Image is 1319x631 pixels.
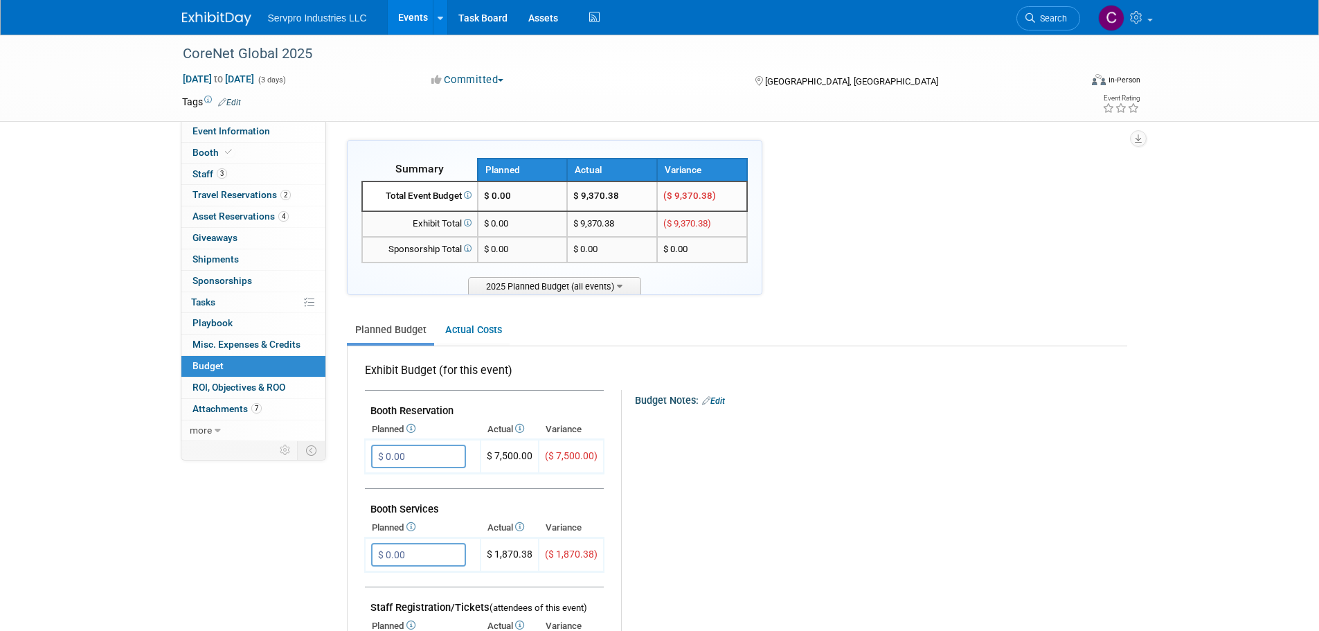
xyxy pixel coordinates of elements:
[368,190,472,203] div: Total Event Budget
[481,538,539,572] td: $ 1,870.38
[365,363,598,386] div: Exhibit Budget (for this event)
[181,313,325,334] a: Playbook
[297,441,325,459] td: Toggle Event Tabs
[182,12,251,26] img: ExhibitDay
[181,335,325,355] a: Misc. Expenses & Credits
[484,218,508,229] span: $ 0.00
[395,162,444,175] span: Summary
[182,73,255,85] span: [DATE] [DATE]
[365,518,481,537] th: Planned
[192,125,270,136] span: Event Information
[225,148,232,156] i: Booth reservation complete
[365,420,481,439] th: Planned
[567,211,657,237] td: $ 9,370.38
[1098,5,1124,31] img: Chris Chassagneux
[365,587,604,617] td: Staff Registration/Tickets
[481,420,539,439] th: Actual
[190,425,212,436] span: more
[1108,75,1140,85] div: In-Person
[192,147,235,158] span: Booth
[765,76,938,87] span: [GEOGRAPHIC_DATA], [GEOGRAPHIC_DATA]
[181,143,325,163] a: Booth
[181,271,325,292] a: Sponsorships
[280,190,291,200] span: 2
[545,549,598,560] span: ($ 1,870.38)
[192,403,262,414] span: Attachments
[468,277,641,294] span: 2025 Planned Budget (all events)
[181,399,325,420] a: Attachments7
[181,121,325,142] a: Event Information
[481,518,539,537] th: Actual
[192,317,233,328] span: Playbook
[484,190,511,201] span: $ 0.00
[545,450,598,461] span: ($ 7,500.00)
[1035,13,1067,24] span: Search
[218,98,241,107] a: Edit
[257,75,286,85] span: (3 days)
[278,211,289,222] span: 4
[365,391,604,420] td: Booth Reservation
[181,356,325,377] a: Budget
[484,244,508,254] span: $ 0.00
[192,232,237,243] span: Giveaways
[539,420,604,439] th: Variance
[217,168,227,179] span: 3
[663,244,688,254] span: $ 0.00
[212,73,225,85] span: to
[663,218,711,229] span: ($ 9,370.38)
[347,317,434,343] a: Planned Budget
[181,249,325,270] a: Shipments
[273,441,298,459] td: Personalize Event Tab Strip
[192,339,300,350] span: Misc. Expenses & Credits
[181,206,325,227] a: Asset Reservations4
[192,254,239,265] span: Shipments
[192,360,224,371] span: Budget
[268,12,367,24] span: Servpro Industries LLC
[178,42,1059,66] div: CoreNet Global 2025
[192,275,252,286] span: Sponsorships
[657,159,747,181] th: Variance
[181,292,325,313] a: Tasks
[1092,74,1106,85] img: Format-Inperson.png
[181,377,325,398] a: ROI, Objectives & ROO
[567,181,657,211] td: $ 9,370.38
[191,296,215,308] span: Tasks
[181,185,325,206] a: Travel Reservations2
[437,317,510,343] a: Actual Costs
[998,72,1141,93] div: Event Format
[427,73,509,87] button: Committed
[251,403,262,414] span: 7
[1102,95,1140,102] div: Event Rating
[1016,6,1080,30] a: Search
[181,228,325,249] a: Giveaways
[490,603,587,613] span: (attendees of this event)
[663,190,716,201] span: ($ 9,370.38)
[192,189,291,200] span: Travel Reservations
[478,159,568,181] th: Planned
[181,420,325,441] a: more
[192,211,289,222] span: Asset Reservations
[567,237,657,263] td: $ 0.00
[365,489,604,519] td: Booth Services
[635,390,1126,408] div: Budget Notes:
[181,164,325,185] a: Staff3
[539,518,604,537] th: Variance
[702,396,725,406] a: Edit
[368,243,472,256] div: Sponsorship Total
[182,95,241,109] td: Tags
[368,217,472,231] div: Exhibit Total
[192,382,285,393] span: ROI, Objectives & ROO
[487,450,532,461] span: $ 7,500.00
[567,159,657,181] th: Actual
[192,168,227,179] span: Staff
